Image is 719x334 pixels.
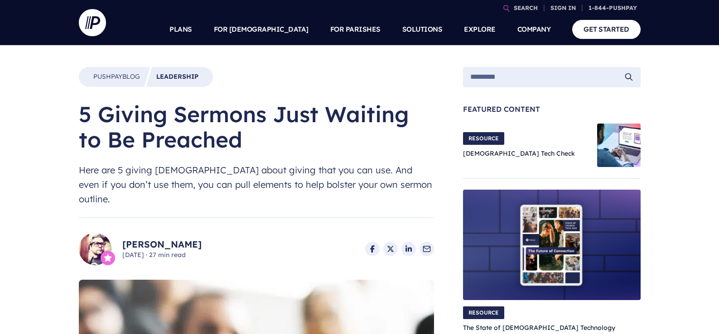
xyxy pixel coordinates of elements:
[214,14,309,45] a: FOR [DEMOGRAPHIC_DATA]
[572,20,641,38] a: GET STARTED
[330,14,381,45] a: FOR PARISHES
[463,132,504,145] span: RESOURCE
[420,242,434,256] a: Share via Email
[463,306,504,319] span: RESOURCE
[463,149,575,157] a: [DEMOGRAPHIC_DATA] Tech Check
[122,238,202,251] a: [PERSON_NAME]
[463,105,641,113] span: Featured Content
[146,251,147,259] span: ·
[463,324,615,332] a: The State of [DEMOGRAPHIC_DATA] Technology
[365,242,380,256] a: Share on Facebook
[597,124,641,167] img: Church Tech Check Blog Hero Image
[383,242,398,256] a: Share on X
[402,14,443,45] a: SOLUTIONS
[79,163,434,206] span: Here are 5 giving [DEMOGRAPHIC_DATA] about giving that you can use. And even if you don’t use the...
[464,14,496,45] a: EXPLORE
[93,72,140,81] a: PushpayBlog
[401,242,416,256] a: Share on LinkedIn
[169,14,192,45] a: PLANS
[156,72,198,81] a: Leadership
[79,233,111,265] img: Jayson D. Bradley
[79,101,434,152] h1: 5 Giving Sermons Just Waiting to Be Preached
[93,72,122,81] span: Pushpay
[122,251,202,260] span: [DATE] 27 min read
[517,14,551,45] a: COMPANY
